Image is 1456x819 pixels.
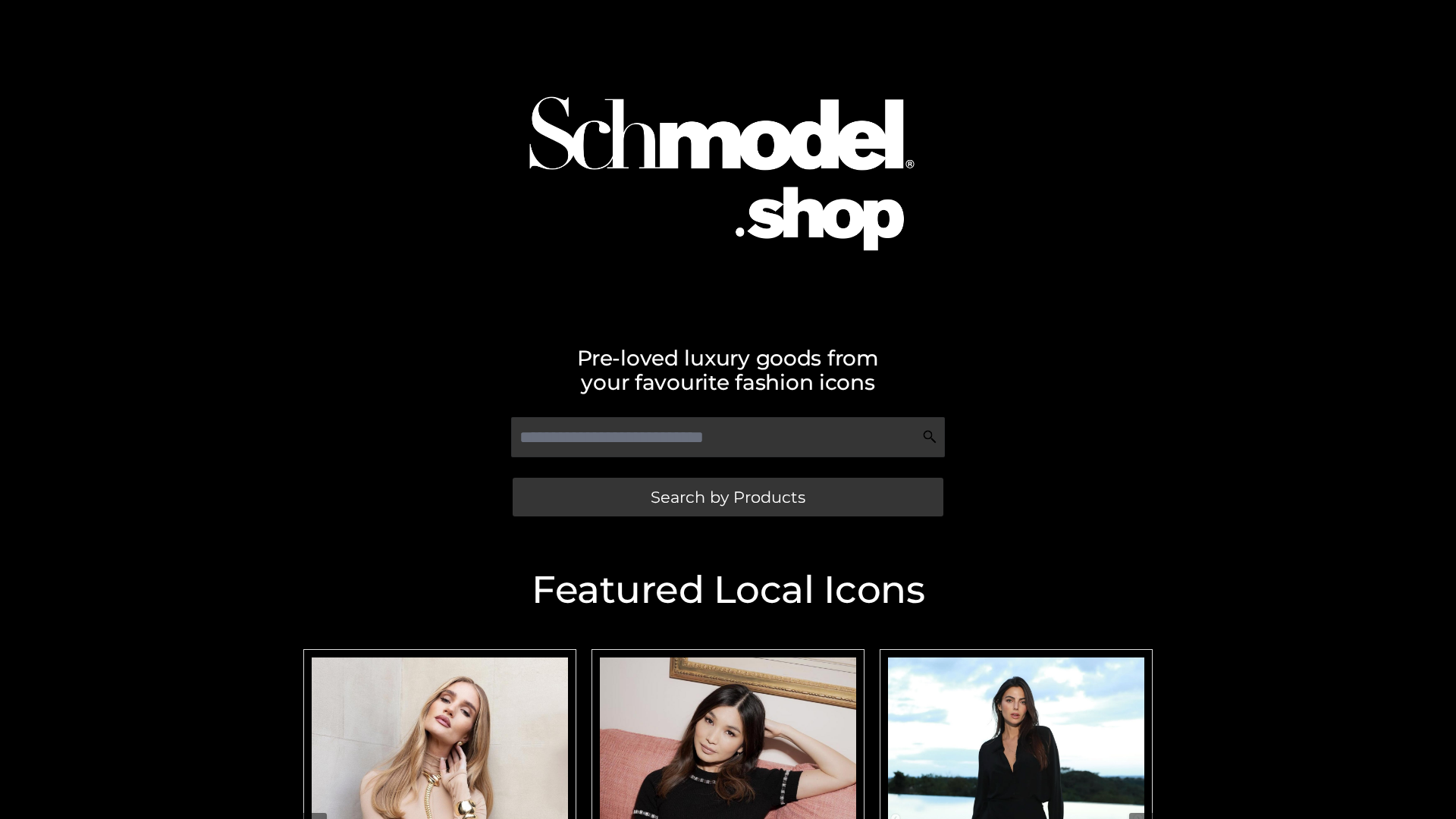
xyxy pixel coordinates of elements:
h2: Pre-loved luxury goods from your favourite fashion icons [296,346,1160,394]
img: Search Icon [922,429,937,444]
a: Search by Products [513,478,943,516]
h2: Featured Local Icons​ [296,571,1160,609]
span: Search by Products [651,489,805,505]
